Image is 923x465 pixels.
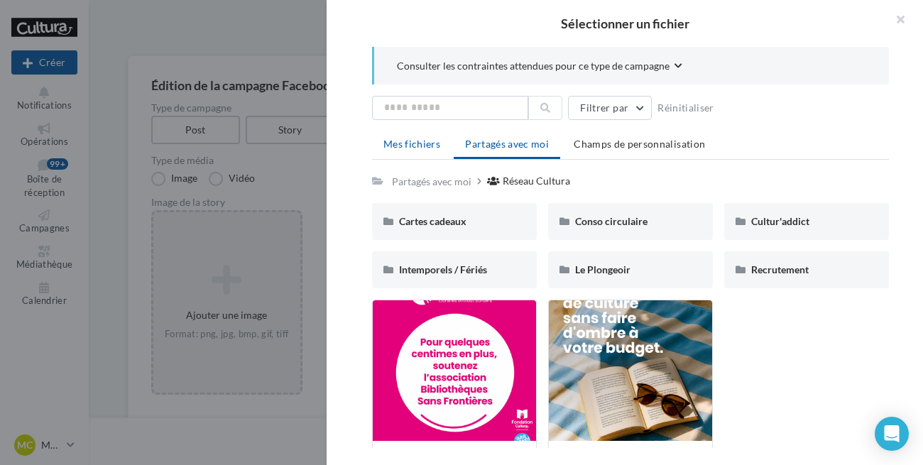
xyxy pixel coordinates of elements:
span: Mes fichiers [383,138,440,150]
span: Cartes cadeaux [399,215,466,227]
button: Réinitialiser [652,99,720,116]
span: Intemporels / Fériés [399,263,487,275]
span: Le Plongeoir [575,263,630,275]
div: Réseau Cultura [503,174,570,188]
button: Filtrer par [568,96,652,120]
span: Conso circulaire [575,215,648,227]
span: Recrutement [751,263,809,275]
span: Partagés avec moi [465,138,549,150]
button: Consulter les contraintes attendues pour ce type de campagne [397,58,682,76]
span: Consulter les contraintes attendues pour ce type de campagne [397,59,670,73]
div: Open Intercom Messenger [875,417,909,451]
span: Cultur'addict [751,215,809,227]
h2: Sélectionner un fichier [349,17,900,30]
span: Champs de personnalisation [574,138,705,150]
div: Partagés avec moi [392,175,471,189]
